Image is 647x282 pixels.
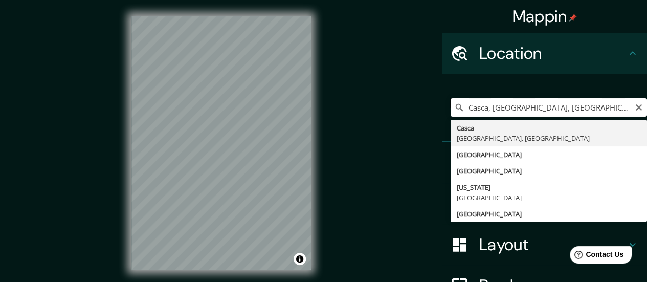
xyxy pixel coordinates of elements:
canvas: Map [131,16,311,270]
div: Pins [442,142,647,183]
input: Pick your city or area [451,98,647,117]
button: Toggle attribution [294,253,306,265]
div: [GEOGRAPHIC_DATA] [457,192,641,203]
button: Clear [635,102,643,112]
div: Location [442,33,647,74]
h4: Location [479,43,627,63]
h4: Mappin [512,6,577,27]
div: [GEOGRAPHIC_DATA] [457,209,641,219]
div: [GEOGRAPHIC_DATA], [GEOGRAPHIC_DATA] [457,133,641,143]
div: Style [442,183,647,224]
div: [GEOGRAPHIC_DATA] [457,166,641,176]
div: [GEOGRAPHIC_DATA] [457,149,641,160]
div: Layout [442,224,647,265]
iframe: Help widget launcher [556,242,636,271]
div: [US_STATE] [457,182,641,192]
div: Casca [457,123,641,133]
h4: Layout [479,234,627,255]
img: pin-icon.png [569,14,577,22]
